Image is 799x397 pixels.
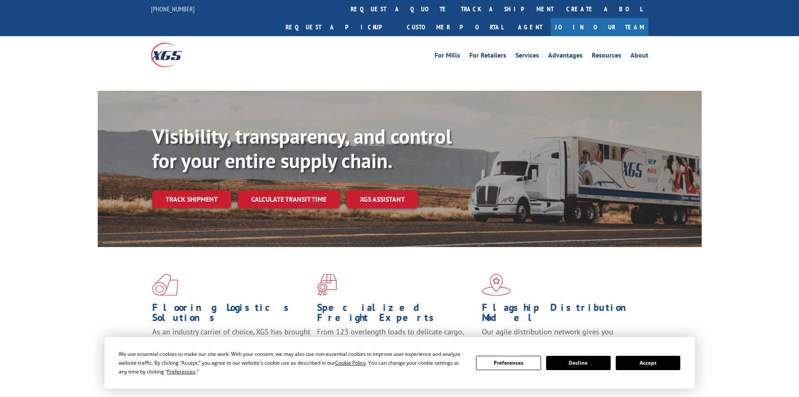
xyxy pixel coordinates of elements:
a: [PHONE_NUMBER] [151,5,195,13]
button: Decline [546,356,611,370]
a: Request a pickup [279,18,401,36]
p: From 123 overlength loads to delicate cargo, our experienced staff knows the best way to move you... [317,327,476,364]
h1: Flooring Logistics Solutions [152,302,311,327]
a: Track shipment [152,190,231,208]
a: Calculate transit time [238,190,340,208]
div: Cookie Consent Prompt [104,337,695,389]
a: XGS ASSISTANT [346,190,418,208]
img: xgs-icon-flagship-distribution-model-red [482,274,511,296]
a: For Mills [435,52,460,61]
span: Our agile distribution network gives you nationwide inventory management on demand. [482,327,636,347]
a: Customer Portal [401,18,510,36]
a: Resources [592,52,621,61]
b: Visibility, transparency, and control for your entire supply chain. [152,123,452,174]
img: xgs-icon-total-supply-chain-intelligence-red [152,274,178,296]
a: About [630,52,648,61]
span: Cookie Policy [335,359,366,366]
span: Preferences [167,368,195,375]
h1: Specialized Freight Experts [317,302,476,327]
div: We use essential cookies to make our site work. With your consent, we may also use non-essential ... [119,350,466,376]
a: Agent [510,18,551,36]
a: Join Our Team [551,18,648,36]
a: Advantages [548,52,583,61]
h1: Flagship Distribution Model [482,302,640,327]
button: Accept [616,356,680,370]
a: For Retailers [469,52,506,61]
span: As an industry carrier of choice, XGS has brought innovation and dedication to flooring logistics... [152,327,310,357]
a: Services [515,52,539,61]
img: xgs-icon-focused-on-flooring-red [317,274,337,296]
button: Preferences [476,356,541,370]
